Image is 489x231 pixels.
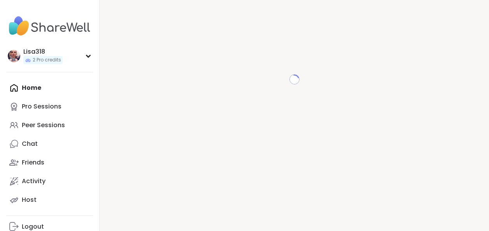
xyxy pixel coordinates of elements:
img: ShareWell Nav Logo [6,12,93,40]
div: Activity [22,177,46,185]
a: Activity [6,172,93,191]
div: Peer Sessions [22,121,65,129]
div: Chat [22,140,38,148]
div: Lisa318 [23,47,63,56]
div: Logout [22,222,44,231]
a: Pro Sessions [6,97,93,116]
a: Friends [6,153,93,172]
div: Pro Sessions [22,102,61,111]
a: Host [6,191,93,209]
div: Host [22,196,37,204]
a: Chat [6,135,93,153]
img: Lisa318 [8,50,20,62]
a: Peer Sessions [6,116,93,135]
span: 2 Pro credits [33,57,61,63]
div: Friends [22,158,44,167]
